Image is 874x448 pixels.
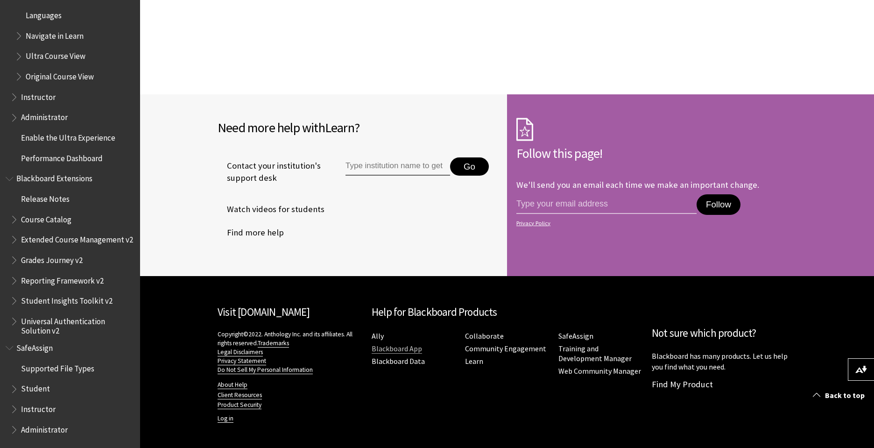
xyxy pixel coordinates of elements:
a: Do Not Sell My Personal Information [218,366,313,374]
span: Extended Course Management v2 [21,232,133,244]
span: Contact your institution's support desk [218,160,324,184]
button: Go [450,157,489,176]
a: Community Engagement [465,344,546,354]
p: Blackboard has many products. Let us help you find what you need. [652,351,796,372]
span: Performance Dashboard [21,150,103,163]
h2: Help for Blackboard Products [372,304,642,320]
span: Enable the Ultra Experience [21,130,115,142]
span: Navigate in Learn [26,28,84,41]
a: SafeAssign [558,331,593,341]
h2: Need more help with ? [218,118,498,137]
a: Training and Development Manager [558,344,632,363]
a: Legal Disclaimers [218,348,263,356]
span: Course Catalog [21,212,71,224]
a: Find My Product [652,379,713,390]
span: Instructor [21,401,56,414]
nav: Book outline for Blackboard SafeAssign [6,340,134,437]
span: Ultra Course View [26,49,85,61]
a: Privacy Statement [218,357,266,365]
a: Log in [218,414,233,423]
a: Find more help [218,226,284,240]
span: Supported File Types [21,361,94,373]
a: Back to top [806,387,874,404]
span: Grades Journey v2 [21,252,83,265]
button: Follow [697,194,740,215]
span: Reporting Framework v2 [21,273,104,285]
span: Languages [26,7,62,20]
a: Visit [DOMAIN_NAME] [218,305,310,319]
span: Administrator [21,422,68,434]
a: Watch videos for students [218,202,324,216]
span: SafeAssign [16,340,53,353]
span: Original Course View [26,69,94,81]
h2: Not sure which product? [652,325,796,341]
span: Student Insights Toolkit v2 [21,293,113,306]
a: Trademarks [258,339,289,348]
a: Privacy Policy [516,220,794,227]
h2: Follow this page! [516,143,796,163]
a: Ally [372,331,384,341]
a: Blackboard Data [372,356,425,366]
img: Subscription Icon [516,118,533,141]
nav: Book outline for Blackboard Extensions [6,171,134,336]
p: We'll send you an email each time we make an important change. [516,179,759,190]
span: Universal Authentication Solution v2 [21,313,134,335]
a: Web Community Manager [558,366,641,376]
input: Type institution name to get support [345,157,450,176]
span: Instructor [21,89,56,102]
a: Product Security [218,401,261,409]
a: Collaborate [465,331,504,341]
span: Learn [325,119,354,136]
p: Copyright©2022. Anthology Inc. and its affiliates. All rights reserved. [218,330,362,374]
span: Blackboard Extensions [16,171,92,184]
span: Administrator [21,110,68,122]
a: Client Resources [218,391,262,399]
a: Learn [465,356,483,366]
a: About Help [218,381,247,389]
span: Student [21,381,50,394]
a: Blackboard App [372,344,422,354]
input: email address [516,194,697,214]
span: Release Notes [21,191,70,204]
